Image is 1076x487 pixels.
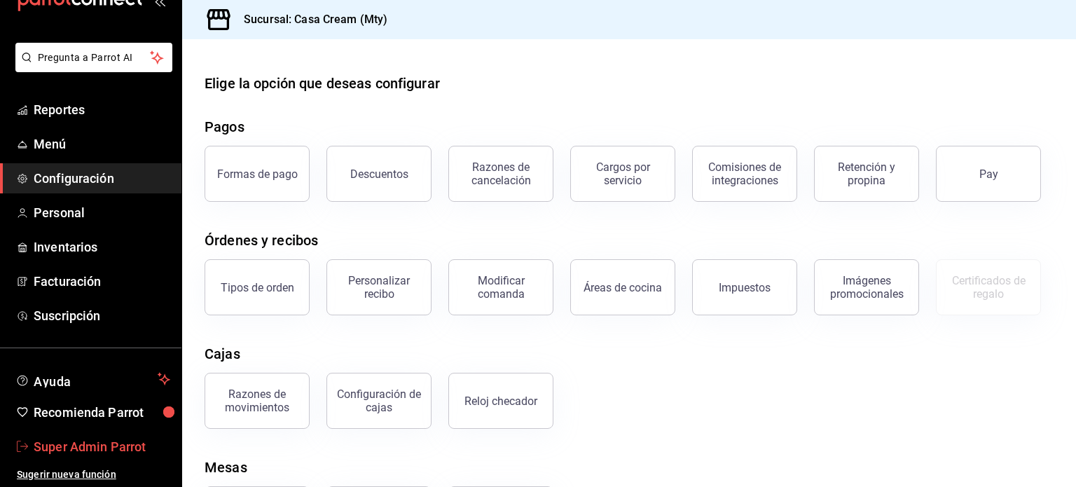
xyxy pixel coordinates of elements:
button: Razones de cancelación [448,146,553,202]
div: Configuración de cajas [336,387,422,414]
button: Formas de pago [205,146,310,202]
div: Órdenes y recibos [205,230,318,251]
span: Reportes [34,100,170,119]
div: Retención y propina [823,160,910,187]
a: Pregunta a Parrot AI [10,60,172,75]
h3: Sucursal: Casa Cream (Mty) [233,11,387,28]
div: Modificar comanda [457,274,544,301]
div: Pay [979,167,998,181]
span: Menú [34,135,170,153]
span: Recomienda Parrot [34,403,170,422]
span: Configuración [34,169,170,188]
button: Reloj checador [448,373,553,429]
button: Imágenes promocionales [814,259,919,315]
div: Áreas de cocina [584,281,662,294]
button: Certificados de regalo [936,259,1041,315]
button: Pregunta a Parrot AI [15,43,172,72]
span: Inventarios [34,238,170,256]
button: Tipos de orden [205,259,310,315]
span: Suscripción [34,306,170,325]
button: Configuración de cajas [326,373,432,429]
div: Descuentos [350,167,408,181]
div: Impuestos [719,281,771,294]
button: Retención y propina [814,146,919,202]
button: Comisiones de integraciones [692,146,797,202]
span: Personal [34,203,170,222]
span: Sugerir nueva función [17,467,170,482]
div: Reloj checador [464,395,537,408]
div: Cajas [205,343,240,364]
div: Elige la opción que deseas configurar [205,73,440,94]
div: Razones de movimientos [214,387,301,414]
div: Imágenes promocionales [823,274,910,301]
button: Áreas de cocina [570,259,675,315]
div: Formas de pago [217,167,298,181]
div: Razones de cancelación [457,160,544,187]
div: Pagos [205,116,244,137]
button: Personalizar recibo [326,259,432,315]
button: Descuentos [326,146,432,202]
div: Certificados de regalo [945,274,1032,301]
button: Impuestos [692,259,797,315]
span: Pregunta a Parrot AI [38,50,151,65]
span: Facturación [34,272,170,291]
div: Mesas [205,457,247,478]
div: Personalizar recibo [336,274,422,301]
button: Pay [936,146,1041,202]
span: Super Admin Parrot [34,437,170,456]
div: Cargos por servicio [579,160,666,187]
div: Tipos de orden [221,281,294,294]
button: Cargos por servicio [570,146,675,202]
button: Modificar comanda [448,259,553,315]
div: Comisiones de integraciones [701,160,788,187]
button: Razones de movimientos [205,373,310,429]
span: Ayuda [34,371,152,387]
